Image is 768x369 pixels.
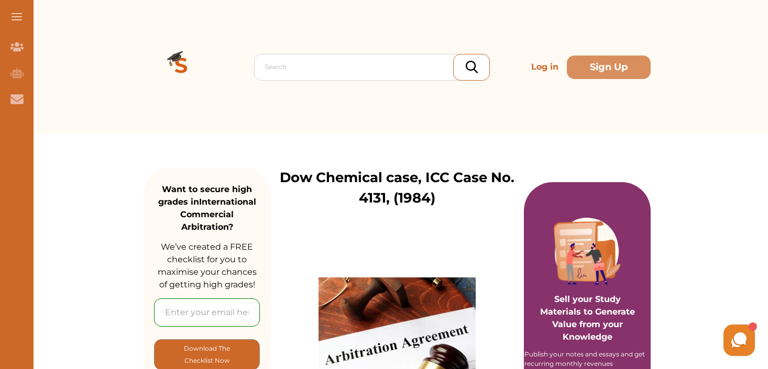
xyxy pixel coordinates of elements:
[534,264,640,343] p: Sell your Study Materials to Generate Value from your Knowledge
[567,55,651,79] button: Sign Up
[158,242,257,289] span: We’ve created a FREE checklist for you to maximise your chances of getting high grades!
[524,350,650,368] div: Publish your notes and essays and get recurring monthly revenues
[554,218,621,285] img: Purple card image
[270,167,524,208] p: Dow Chemical case, ICC Case No. 4131, (1984)
[517,322,758,359] iframe: HelpCrunch
[158,184,256,232] strong: Want to secure high grades in International Commercial Arbitration ?
[527,57,563,77] p: Log in
[466,61,478,73] img: search_icon
[144,29,219,105] img: Logo
[175,342,238,367] p: Download The Checklist Now
[154,298,260,327] input: Enter your email here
